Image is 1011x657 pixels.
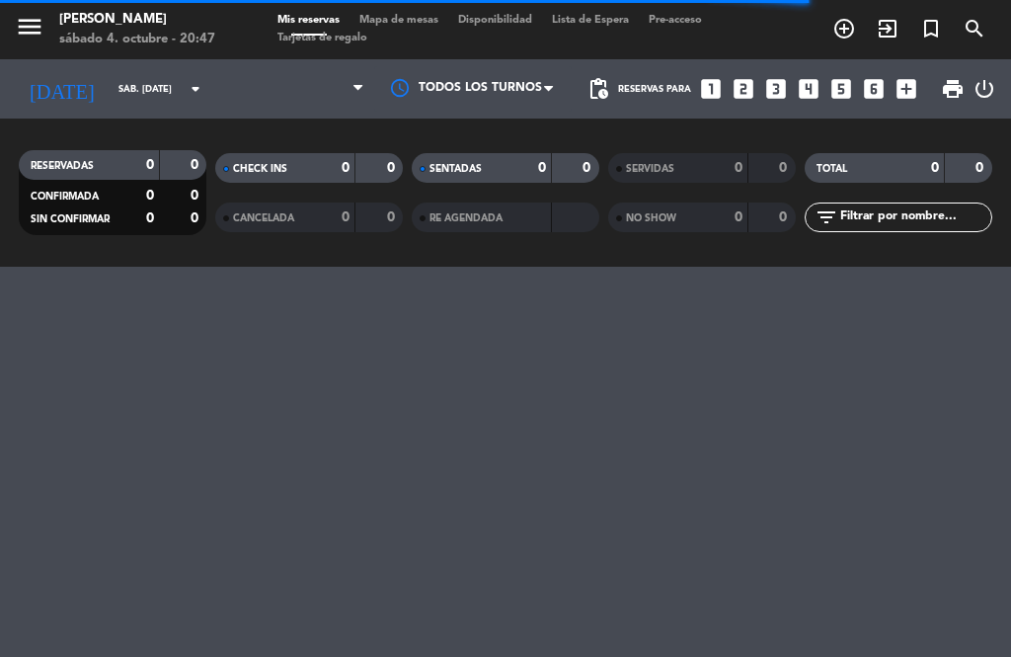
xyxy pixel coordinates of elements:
[191,158,202,172] strong: 0
[626,213,676,223] span: NO SHOW
[618,84,691,95] span: Reservas para
[15,12,44,41] i: menu
[828,76,854,102] i: looks_5
[429,213,503,223] span: RE AGENDADA
[387,161,399,175] strong: 0
[779,210,791,224] strong: 0
[448,15,542,26] span: Disponibilidad
[15,12,44,48] button: menu
[815,205,838,229] i: filter_list
[542,15,639,26] span: Lista de Espera
[779,161,791,175] strong: 0
[731,76,756,102] i: looks_two
[866,12,909,45] span: WALK IN
[909,12,953,45] span: Reserva especial
[972,59,996,119] div: LOG OUT
[146,158,154,172] strong: 0
[698,76,724,102] i: looks_one
[583,161,594,175] strong: 0
[817,164,847,174] span: TOTAL
[822,12,866,45] span: RESERVAR MESA
[953,12,996,45] span: BUSCAR
[876,17,899,41] i: exit_to_app
[268,33,377,43] span: Tarjetas de regalo
[233,213,294,223] span: CANCELADA
[941,77,965,101] span: print
[919,17,943,41] i: turned_in_not
[538,161,546,175] strong: 0
[31,192,99,202] span: CONFIRMADA
[350,15,448,26] span: Mapa de mesas
[233,164,287,174] span: CHECK INS
[963,17,986,41] i: search
[184,77,207,101] i: arrow_drop_down
[146,189,154,203] strong: 0
[894,76,919,102] i: add_box
[191,189,202,203] strong: 0
[972,77,996,101] i: power_settings_new
[31,161,94,171] span: RESERVADAS
[763,76,789,102] i: looks_3
[931,161,939,175] strong: 0
[626,164,674,174] span: SERVIDAS
[59,10,215,30] div: [PERSON_NAME]
[838,206,991,228] input: Filtrar por nombre...
[832,17,856,41] i: add_circle_outline
[735,210,742,224] strong: 0
[861,76,887,102] i: looks_6
[639,15,712,26] span: Pre-acceso
[387,210,399,224] strong: 0
[146,211,154,225] strong: 0
[975,161,987,175] strong: 0
[586,77,610,101] span: pending_actions
[429,164,482,174] span: SENTADAS
[342,210,350,224] strong: 0
[268,15,350,26] span: Mis reservas
[59,30,215,49] div: sábado 4. octubre - 20:47
[191,211,202,225] strong: 0
[796,76,821,102] i: looks_4
[31,214,110,224] span: SIN CONFIRMAR
[735,161,742,175] strong: 0
[342,161,350,175] strong: 0
[15,69,109,109] i: [DATE]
